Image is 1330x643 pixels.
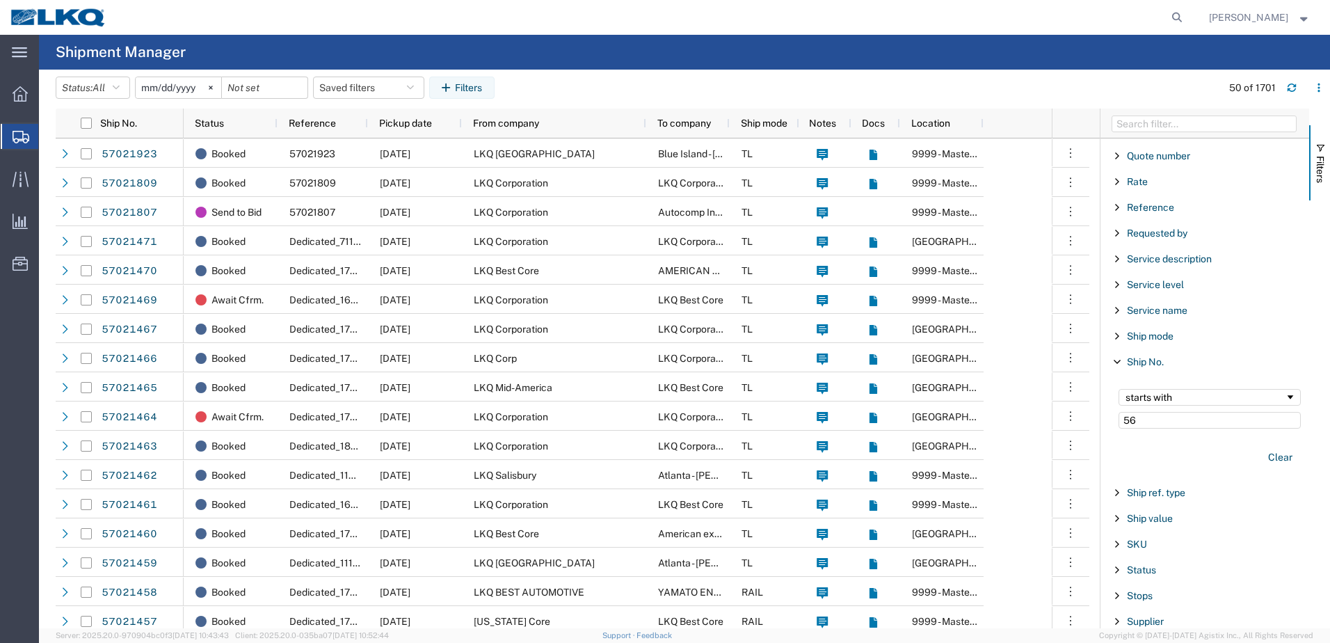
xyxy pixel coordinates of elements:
span: Quote number [1127,150,1190,161]
span: Dedicated_1760_1634_Eng Trans [289,324,440,335]
span: Rate [1127,176,1148,187]
img: logo [10,7,107,28]
span: 11/07/2025 [380,411,410,422]
span: 9999 - Master Location [912,499,1014,510]
span: LKQ Corporation [658,411,732,422]
span: Dedicated_1635_1760_Eng Trans [289,499,440,510]
span: Reference [1127,202,1174,213]
span: Ship mode [741,118,787,129]
span: Await Cfrm. [211,402,264,431]
input: Not set [222,77,307,98]
a: 57021467 [101,319,158,341]
span: LKQ Best Core [658,294,723,305]
span: Dedicated_1760_Laser Forwarding_End Trans5 [289,265,501,276]
span: American export Services, INC. [658,528,796,539]
span: Dedicated_1635_1760_Eng Trans2 [289,294,446,305]
span: Atlanta - Knopf - Boat Rock [658,470,826,481]
span: Filters [1315,156,1326,183]
span: LKQ Newark OH [474,148,595,159]
span: Nashville [912,440,1011,452]
span: TL [742,294,753,305]
span: Dedicated_1755_1760_Eng Trans [289,353,440,364]
span: 11/07/2025 [380,236,410,247]
span: Ship mode [1127,331,1173,342]
a: 57021809 [101,173,158,195]
span: Pickup date [379,118,432,129]
span: TL [742,236,753,247]
span: TL [742,382,753,393]
span: 11/07/2025 [380,294,410,305]
a: 57021459 [101,553,158,575]
span: Docs [862,118,885,129]
input: Filter Value [1119,412,1301,429]
span: TL [742,557,753,569]
span: To company [657,118,711,129]
span: Booked [211,168,246,198]
span: Await Cfrm. [211,285,264,315]
span: LKQ Mid-America [474,382,552,393]
span: TL [742,207,753,218]
span: TL [742,265,753,276]
div: 50 of 1701 [1229,81,1276,95]
span: LKQ Best Core [474,265,539,276]
span: TL [742,499,753,510]
button: Saved filters [313,77,424,99]
span: Booked [211,490,246,519]
span: LKQ Corporation [474,177,548,189]
span: Location [911,118,950,129]
span: Dedicated_1769_1760_Eng Trans [289,616,440,627]
span: 9999 - Master Location [912,177,1014,189]
a: 57021465 [101,377,158,399]
span: TL [742,528,753,539]
span: 10/07/2025 [380,177,410,189]
span: LKQ BEST AUTOMOTIVE [474,587,584,598]
a: 57021458 [101,582,158,604]
span: TL [742,324,753,335]
span: LKQ Salisbury [474,470,536,481]
a: 57021461 [101,494,158,516]
span: LKQ Corporation [474,440,548,452]
span: Reference [289,118,336,129]
span: 11/07/2025 [380,557,410,569]
span: Dedicated_1750_1760_Eng Trans [289,382,440,393]
button: Status:All [56,77,130,99]
span: Booked [211,373,246,402]
span: LKQ Best Core [658,616,723,627]
a: 57021807 [101,202,158,224]
span: Booked [211,519,246,548]
span: LKQ Corporation [658,353,732,364]
span: Nashville [912,236,1011,247]
span: SKU [1127,539,1147,550]
a: Support [602,631,637,640]
span: Nashville [912,353,1011,364]
span: Booked [211,461,246,490]
span: TL [742,148,753,159]
span: Nashville [912,382,1011,393]
span: Client: 2025.20.0-035ba07 [235,631,389,640]
span: Blue Island - Knopf [658,148,792,159]
span: Booked [211,548,246,578]
a: 57021469 [101,289,158,312]
span: Booked [211,227,246,256]
span: Booked [211,256,246,285]
a: Feedback [636,631,672,640]
input: Filter Columns Input [1112,116,1297,132]
span: RAIL [742,587,763,598]
span: LKQ Corporation [474,294,548,305]
a: 57021460 [101,523,158,546]
div: Filter List 66 Filters [1100,138,1309,628]
span: 11/07/2025 [380,440,410,452]
button: Filters [429,77,495,99]
span: Nashville [912,557,1011,569]
span: TL [742,411,753,422]
span: Service name [1127,305,1187,316]
span: Autocomp Industries [658,207,751,218]
span: 9999 - Master Location [912,294,1014,305]
span: [DATE] 10:43:43 [173,631,229,640]
span: Booked [211,344,246,373]
span: Ship No. [1127,356,1164,367]
span: LKQ Corporation [474,324,548,335]
span: 11/07/2025 [380,616,410,627]
span: Dedicated_1760_1891_Eng Trans [289,587,438,598]
span: TL [742,353,753,364]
